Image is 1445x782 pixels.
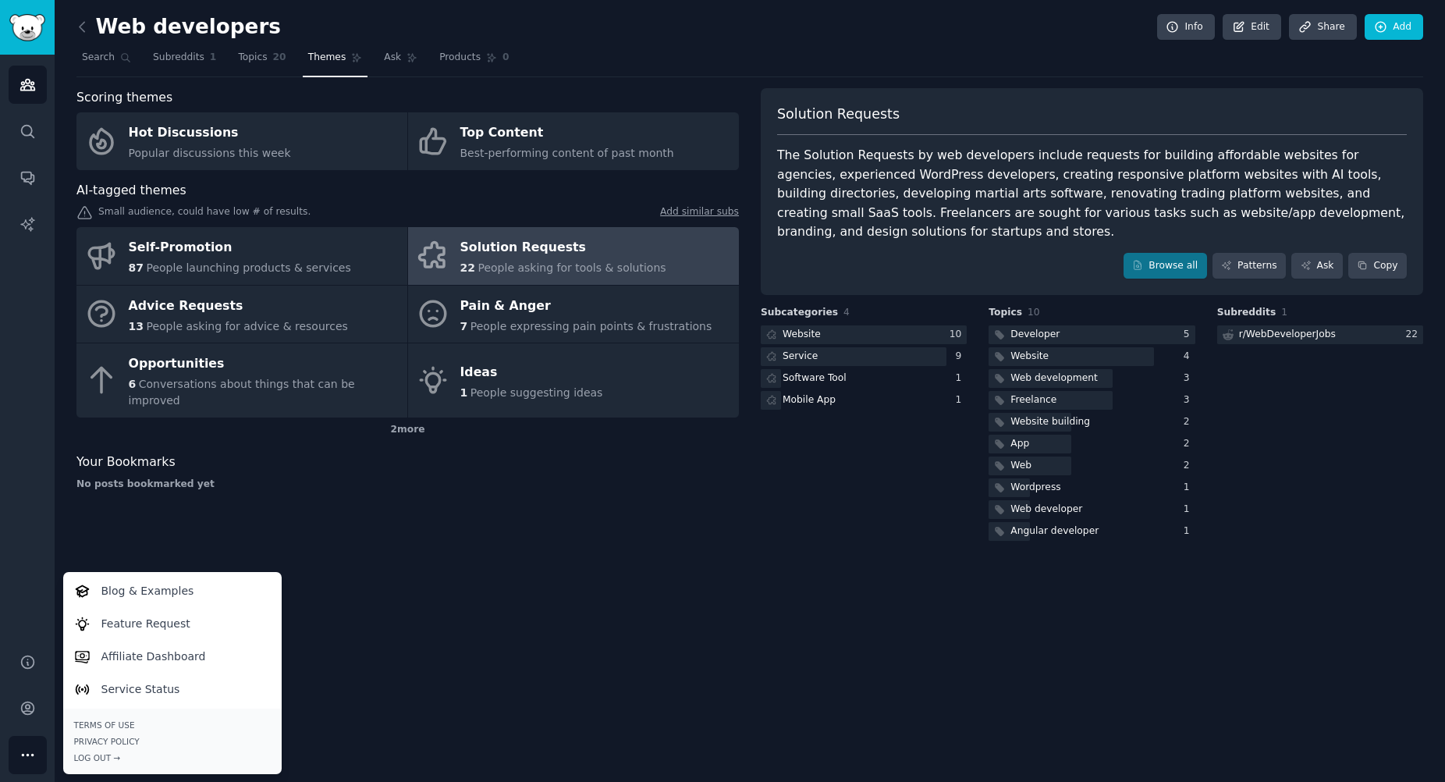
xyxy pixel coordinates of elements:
span: AI-tagged themes [76,181,186,201]
span: People suggesting ideas [470,386,603,399]
span: 87 [129,261,144,274]
span: 4 [843,307,850,318]
img: GummySearch logo [9,14,45,41]
span: 7 [460,320,468,332]
div: 5 [1184,328,1195,342]
div: App [1010,437,1029,451]
a: Ask [378,45,423,77]
p: Blog & Examples [101,583,194,599]
span: 6 [129,378,137,390]
span: Solution Requests [777,105,900,124]
a: Privacy Policy [74,736,271,747]
span: 20 [273,51,286,65]
div: Web developer [1010,503,1082,517]
a: Service Status [66,673,279,706]
div: 2 more [76,418,739,443]
span: Popular discussions this week [129,147,291,159]
a: Web developer1 [989,500,1195,520]
a: Freelance3 [989,391,1195,411]
a: Terms of Use [74,720,271,730]
div: 1 [956,393,967,407]
div: Mobile App [783,393,836,407]
span: Best-performing content of past month [460,147,674,159]
a: Ask [1291,253,1343,279]
a: Website building2 [989,413,1195,432]
span: 13 [129,320,144,332]
a: Add [1365,14,1423,41]
div: 1 [1184,503,1195,517]
span: Scoring themes [76,88,172,108]
a: Ideas1People suggesting ideas [408,343,739,418]
div: Website [1010,350,1049,364]
div: 1 [1184,524,1195,539]
a: Website4 [989,347,1195,367]
span: Topics [238,51,267,65]
div: Advice Requests [129,293,348,318]
p: Service Status [101,681,180,698]
a: Topics20 [233,45,291,77]
div: Software Tool [783,371,847,386]
div: Pain & Anger [460,293,712,318]
a: Browse all [1124,253,1207,279]
div: 10 [950,328,967,342]
a: Web development3 [989,369,1195,389]
a: App2 [989,435,1195,454]
div: Opportunities [129,352,399,377]
div: Top Content [460,121,674,146]
span: Products [439,51,481,65]
div: 2 [1184,459,1195,473]
span: Subreddits [1217,306,1276,320]
a: Angular developer1 [989,522,1195,542]
a: Share [1289,14,1356,41]
span: Subreddits [153,51,204,65]
span: 10 [1028,307,1040,318]
span: Topics [989,306,1022,320]
div: 2 [1184,415,1195,429]
a: Pain & Anger7People expressing pain points & frustrations [408,286,739,343]
span: 1 [1281,307,1287,318]
span: Your Bookmarks [76,453,176,472]
a: Add similar subs [660,205,739,222]
a: Products0 [434,45,514,77]
span: Ask [384,51,401,65]
span: Themes [308,51,346,65]
a: Software Tool1 [761,369,967,389]
a: Blog & Examples [66,574,279,607]
div: Solution Requests [460,236,666,261]
a: Web2 [989,457,1195,476]
a: Advice Requests13People asking for advice & resources [76,286,407,343]
div: Service [783,350,818,364]
div: Website building [1010,415,1090,429]
div: 3 [1184,371,1195,386]
h2: Web developers [76,15,281,40]
div: 3 [1184,393,1195,407]
div: The Solution Requests by web developers include requests for building affordable websites for age... [777,146,1407,242]
a: Affiliate Dashboard [66,640,279,673]
a: Edit [1223,14,1281,41]
a: Wordpress1 [989,478,1195,498]
a: Hot DiscussionsPopular discussions this week [76,112,407,170]
a: Website10 [761,325,967,345]
div: 1 [956,371,967,386]
div: Website [783,328,821,342]
span: 22 [460,261,475,274]
a: Developer5 [989,325,1195,345]
a: Service9 [761,347,967,367]
a: Mobile App1 [761,391,967,411]
a: r/WebDeveloperJobs22 [1217,325,1423,345]
span: Subcategories [761,306,838,320]
p: Feature Request [101,616,190,632]
div: Log Out → [74,752,271,763]
a: Solution Requests22People asking for tools & solutions [408,227,739,285]
span: Conversations about things that can be improved [129,378,355,407]
div: Self-Promotion [129,236,351,261]
span: 1 [460,386,468,399]
div: 1 [1184,481,1195,495]
div: Angular developer [1010,524,1099,539]
a: Patterns [1212,253,1286,279]
a: Feature Request [66,607,279,640]
a: Top ContentBest-performing content of past month [408,112,739,170]
a: Themes [303,45,368,77]
div: Small audience, could have low # of results. [76,205,739,222]
a: Self-Promotion87People launching products & services [76,227,407,285]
